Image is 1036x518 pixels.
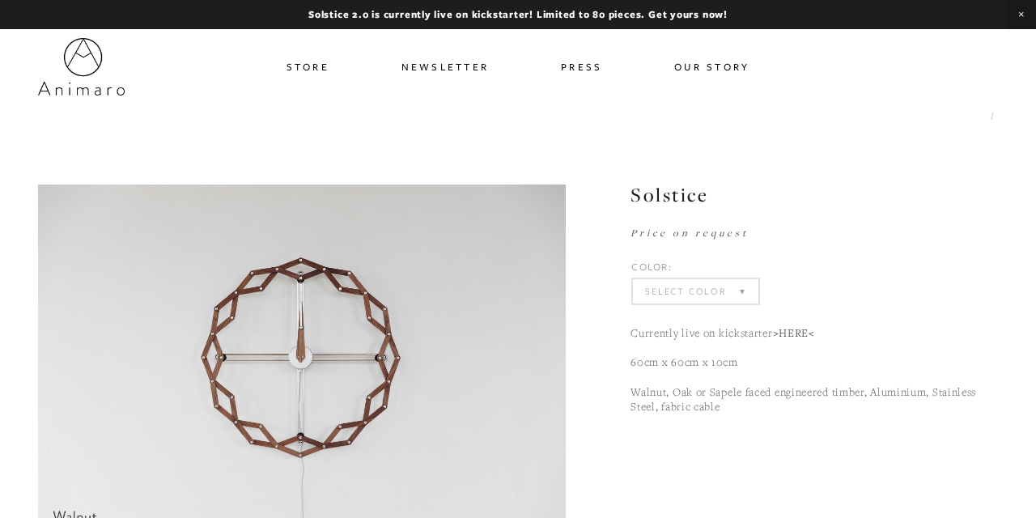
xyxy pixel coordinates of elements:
p: Currently live on kickstarter 60cm x 60cm x 10cm Walnut, Oak or Sapele faced engineered timber, A... [631,325,998,414]
div: Color: [631,261,759,272]
a: Press [561,55,602,79]
div: £1,950.00 [631,225,998,241]
h1: Solstice [631,185,998,205]
select: Select Color [633,279,758,304]
a: Store [287,55,329,79]
img: Animaro [38,38,125,96]
a: Our Story [674,55,749,79]
a: >HERE< [773,325,815,340]
a: Newsletter [401,55,490,79]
